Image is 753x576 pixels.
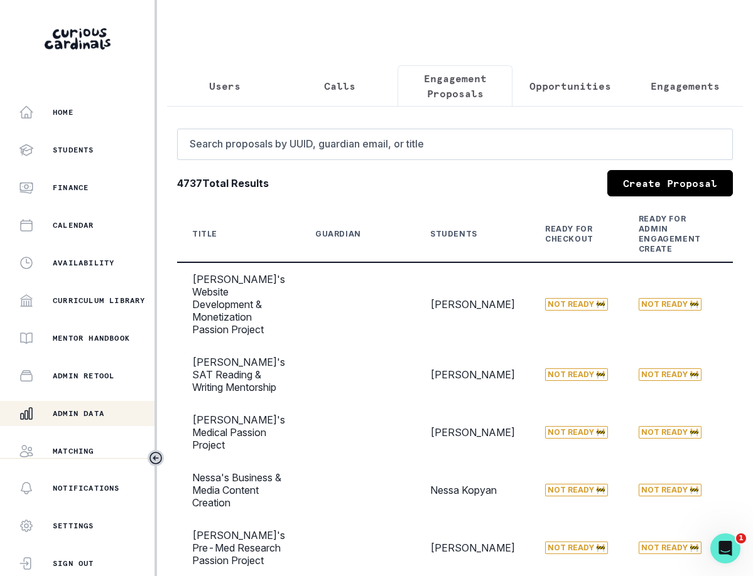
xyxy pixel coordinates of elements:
span: Not Ready 🚧 [639,298,702,311]
div: Guardian [315,229,361,239]
div: Ready for Checkout [545,224,593,244]
td: Nessa's Business & Media Content Creation [177,461,300,519]
b: 4737 Total Results [177,176,269,191]
p: Curriculum Library [53,296,146,306]
p: Students [53,145,94,155]
span: Not Ready 🚧 [639,541,702,554]
p: Home [53,107,73,117]
div: Students [430,229,477,239]
span: Not Ready 🚧 [545,298,608,311]
td: [PERSON_NAME]'s Medical Passion Project [177,403,300,461]
p: Admin Data [53,408,104,419]
p: Finance [53,183,89,193]
p: Calls [324,78,355,93]
td: [PERSON_NAME] [415,262,530,346]
span: Not Ready 🚧 [545,426,608,439]
td: Nessa Kopyan [415,461,530,519]
p: Opportunities [529,78,611,93]
p: Matching [53,446,94,456]
span: 1 [736,533,746,543]
a: Create Proposal [607,170,733,196]
button: Toggle sidebar [148,450,164,466]
span: Not Ready 🚧 [545,541,608,554]
span: Not Ready 🚧 [545,368,608,381]
td: [PERSON_NAME] [415,403,530,461]
td: [PERSON_NAME] [415,346,530,403]
td: [PERSON_NAME]'s Website Development & Monetization Passion Project [177,262,300,346]
p: Settings [53,521,94,531]
p: Calendar [53,220,94,230]
div: Title [192,229,217,239]
img: Curious Cardinals Logo [45,28,111,50]
p: Notifications [53,483,120,493]
span: Not Ready 🚧 [639,368,702,381]
div: Ready for Admin Engagement Create [639,214,701,254]
iframe: Intercom live chat [710,533,740,563]
p: Availability [53,258,114,268]
p: Admin Retool [53,371,114,381]
p: Sign Out [53,558,94,568]
p: Mentor Handbook [53,333,130,343]
span: Not Ready 🚧 [639,484,702,496]
td: [PERSON_NAME]'s SAT Reading & Writing Mentorship [177,346,300,403]
p: Engagements [651,78,720,93]
p: Users [209,78,241,93]
p: Engagement Proposals [408,71,502,101]
span: Not Ready 🚧 [545,484,608,496]
span: Not Ready 🚧 [639,426,702,439]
